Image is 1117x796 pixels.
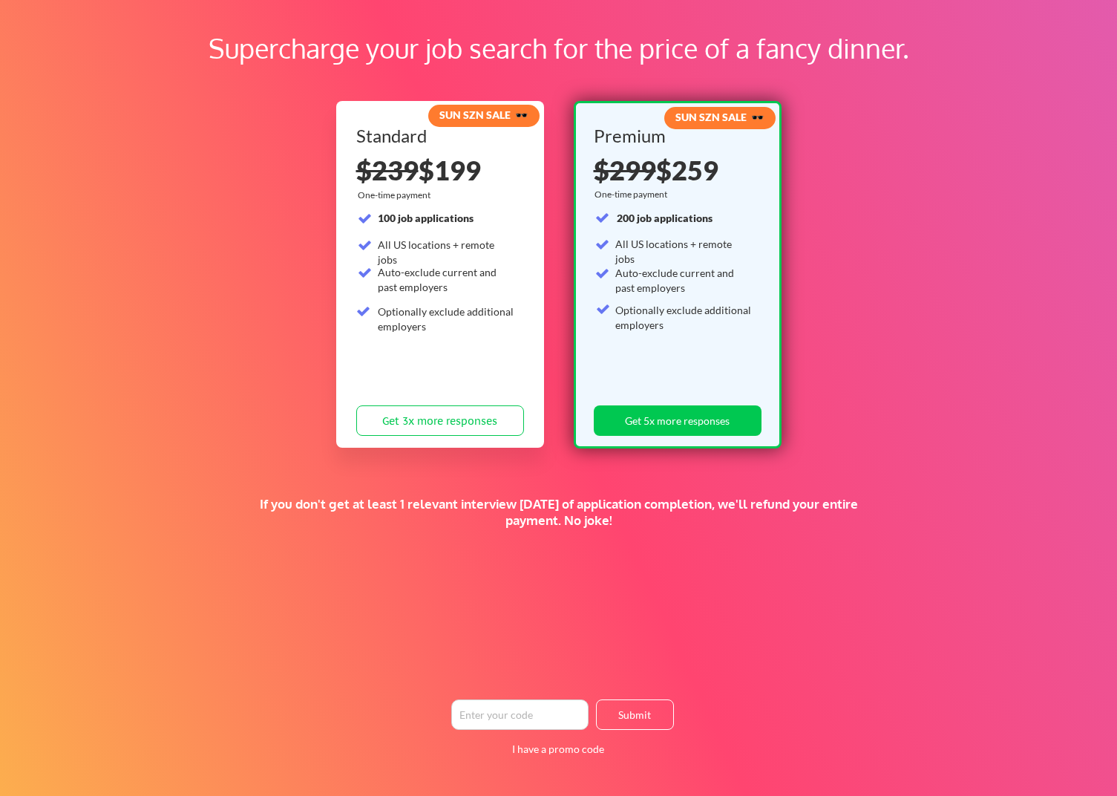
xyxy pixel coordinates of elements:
[439,108,528,121] strong: SUN SZN SALE 🕶️
[615,266,753,295] div: Auto-exclude current and past employers
[356,127,519,145] div: Standard
[594,154,656,186] s: $299
[378,238,515,267] div: All US locations + remote jobs
[451,699,589,730] input: Enter your code
[358,189,435,201] div: One-time payment
[356,405,524,436] button: Get 3x more responses
[594,157,756,183] div: $259
[594,405,761,436] button: Get 5x more responses
[378,265,515,294] div: Auto-exclude current and past employers
[378,212,474,224] strong: 100 job applications
[594,189,672,200] div: One-time payment
[503,740,612,758] button: I have a promo code
[594,127,756,145] div: Premium
[258,496,859,529] div: If you don't get at least 1 relevant interview [DATE] of application completion, we'll refund you...
[617,212,713,224] strong: 200 job applications
[356,154,419,186] s: $239
[675,111,764,123] strong: SUN SZN SALE 🕶️
[356,157,524,183] div: $199
[596,699,674,730] button: Submit
[615,303,753,332] div: Optionally exclude additional employers
[378,304,515,333] div: Optionally exclude additional employers
[615,237,753,266] div: All US locations + remote jobs
[95,28,1022,68] div: Supercharge your job search for the price of a fancy dinner.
